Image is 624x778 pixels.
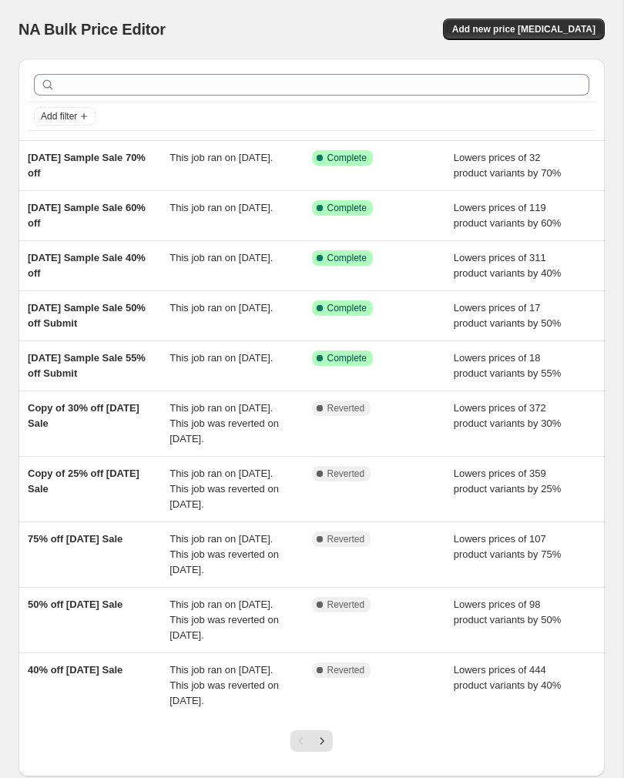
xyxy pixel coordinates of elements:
span: Lowers prices of 18 product variants by 55% [454,352,561,379]
span: Reverted [327,402,365,414]
nav: Pagination [290,730,333,752]
span: Add new price [MEDICAL_DATA] [452,23,595,35]
span: Complete [327,252,367,264]
span: Lowers prices of 311 product variants by 40% [454,252,561,279]
span: Reverted [327,664,365,676]
span: This job ran on [DATE]. [169,202,273,213]
span: Lowers prices of 107 product variants by 75% [454,533,561,560]
span: Complete [327,352,367,364]
span: [DATE] Sample Sale 50% off Submit [28,302,146,329]
span: This job ran on [DATE]. [169,152,273,163]
span: Lowers prices of 372 product variants by 30% [454,402,561,429]
span: This job ran on [DATE]. This job was reverted on [DATE]. [169,599,279,641]
span: Copy of 25% off [DATE] Sale [28,468,139,495]
span: 50% off [DATE] Sale [28,599,122,610]
span: Add filter [41,110,77,122]
span: [DATE] Sample Sale 40% off [28,252,146,279]
span: Lowers prices of 359 product variants by 25% [454,468,561,495]
span: Reverted [327,468,365,480]
span: This job ran on [DATE]. [169,302,273,314]
span: Reverted [327,533,365,545]
span: Lowers prices of 32 product variants by 70% [454,152,561,179]
span: Complete [327,302,367,314]
span: Lowers prices of 119 product variants by 60% [454,202,561,229]
span: This job ran on [DATE]. This job was reverted on [DATE]. [169,402,279,444]
span: 40% off [DATE] Sale [28,664,122,676]
button: Add filter [34,107,96,126]
span: NA Bulk Price Editor [18,21,166,38]
span: This job ran on [DATE]. This job was reverted on [DATE]. [169,664,279,706]
span: This job ran on [DATE]. This job was reverted on [DATE]. [169,468,279,510]
span: This job ran on [DATE]. [169,352,273,364]
span: This job ran on [DATE]. This job was reverted on [DATE]. [169,533,279,575]
button: Next [311,730,333,752]
span: Lowers prices of 17 product variants by 50% [454,302,561,329]
span: 75% off [DATE] Sale [28,533,122,545]
span: Lowers prices of 444 product variants by 40% [454,664,561,691]
span: Complete [327,152,367,164]
span: [DATE] Sample Sale 70% off [28,152,146,179]
button: Add new price [MEDICAL_DATA] [443,18,605,40]
span: Reverted [327,599,365,611]
span: This job ran on [DATE]. [169,252,273,263]
span: Copy of 30% off [DATE] Sale [28,402,139,429]
span: [DATE] Sample Sale 60% off [28,202,146,229]
span: Lowers prices of 98 product variants by 50% [454,599,561,625]
span: [DATE] Sample Sale 55% off Submit [28,352,146,379]
span: Complete [327,202,367,214]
